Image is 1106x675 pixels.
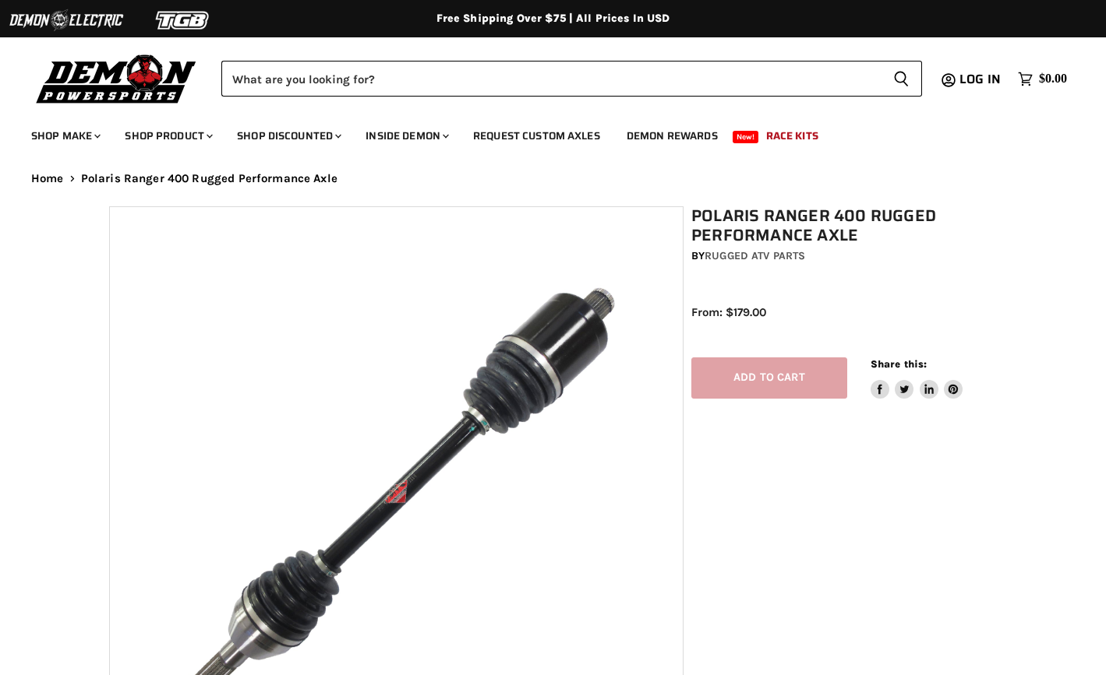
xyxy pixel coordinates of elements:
a: Home [31,172,64,185]
span: From: $179.00 [691,305,766,319]
input: Search [221,61,881,97]
span: Share this: [871,358,927,370]
a: Race Kits [754,120,830,152]
span: New! [733,131,759,143]
a: Inside Demon [354,120,458,152]
a: Rugged ATV Parts [705,249,805,262]
a: Log in [952,72,1010,86]
div: by [691,248,1005,265]
img: Demon Powersports [31,51,202,106]
span: Polaris Ranger 400 Rugged Performance Axle [81,172,337,185]
a: $0.00 [1010,68,1075,90]
a: Shop Discounted [225,120,351,152]
aside: Share this: [871,357,963,399]
a: Shop Make [19,120,110,152]
a: Demon Rewards [615,120,730,152]
ul: Main menu [19,114,1063,152]
span: Log in [959,69,1001,89]
form: Product [221,61,922,97]
a: Request Custom Axles [461,120,612,152]
img: Demon Electric Logo 2 [8,5,125,35]
span: $0.00 [1039,72,1067,86]
img: TGB Logo 2 [125,5,242,35]
button: Search [881,61,922,97]
a: Shop Product [113,120,222,152]
h1: Polaris Ranger 400 Rugged Performance Axle [691,206,1005,245]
